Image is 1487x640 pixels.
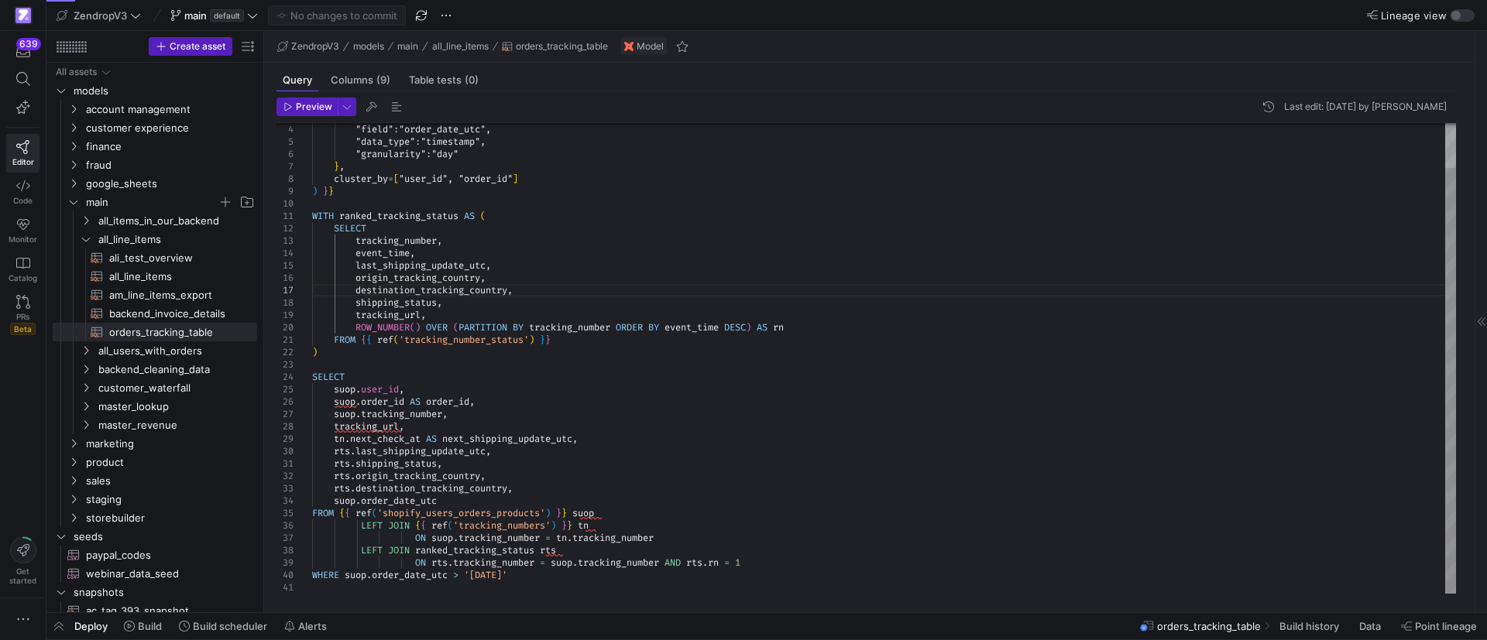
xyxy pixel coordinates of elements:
[53,267,257,286] a: all_line_items​​​​​​​​​​
[334,383,355,395] span: suop
[1415,620,1477,632] span: Point lineage
[291,41,339,52] span: ZendropV3
[109,268,239,286] span: all_line_items​​​​​​​​​​
[276,210,294,222] div: 11
[334,445,350,457] span: rts
[53,546,257,564] a: paypal_codes​​​​​​
[426,321,448,334] span: OVER
[415,532,426,544] span: ON
[453,519,551,532] span: 'tracking_numbers'
[276,408,294,420] div: 27
[507,284,513,296] span: ,
[431,148,458,160] span: "day"
[276,296,294,309] div: 18
[453,321,458,334] span: (
[86,119,255,137] span: customer experience
[276,148,294,160] div: 6
[724,321,746,334] span: DESC
[86,193,218,211] span: main
[376,75,390,85] span: (9)
[98,361,255,378] span: backend_cleaning_data
[109,305,239,323] span: backend_invoice_details​​​​​​​​​​
[545,507,551,519] span: )
[53,323,257,341] div: Press SPACE to select this row.
[276,259,294,272] div: 15
[1284,101,1447,112] div: Last edit: [DATE] by [PERSON_NAME]
[377,334,393,346] span: ref
[1394,613,1484,639] button: Point lineage
[431,556,448,569] span: rts
[109,323,239,341] span: orders_tracking_table​​​​​​​​​​
[648,321,659,334] span: BY
[361,544,383,556] span: LEFT
[409,75,479,85] span: Table tests
[86,565,239,583] span: webinar_data_seed​​​​​​
[86,175,255,193] span: google_sheets
[458,532,540,544] span: tracking_number
[276,371,294,383] div: 24
[361,395,404,408] span: order_id
[276,222,294,234] div: 12
[298,620,327,632] span: Alerts
[334,433,345,445] span: tn
[428,37,493,56] button: all_line_items
[572,433,578,445] span: ,
[355,482,507,495] span: destination_tracking_country
[665,321,719,334] span: event_time
[210,9,244,22] span: default
[312,210,334,222] span: WITH
[572,507,594,519] span: suop
[426,433,437,445] span: AS
[469,395,475,408] span: ,
[276,383,294,395] div: 25
[366,334,372,346] span: {
[540,544,556,556] span: rts
[355,395,361,408] span: .
[339,210,458,222] span: ranked_tracking_status
[276,556,294,569] div: 39
[355,470,480,482] span: origin_tracking_country
[98,379,255,397] span: customer_waterfall
[9,273,37,282] span: Catalog
[276,420,294,433] div: 28
[53,341,257,360] div: Press SPACE to select this row.
[6,2,39,29] a: https://storage.googleapis.com/y42-prod-data-exchange/images/qZXOSqkTtPuVcXVzF40oUlM07HVTwZXfPK0U...
[1381,9,1447,22] span: Lineage view
[350,470,355,482] span: .
[184,9,207,22] span: main
[486,445,491,457] span: ,
[529,334,534,346] span: )
[6,134,39,173] a: Editor
[388,544,410,556] span: JOIN
[98,342,255,360] span: all_users_with_orders
[74,82,255,100] span: models
[53,193,257,211] div: Press SPACE to select this row.
[6,250,39,289] a: Catalog
[53,527,257,546] div: Press SPACE to select this row.
[556,532,567,544] span: tn
[53,248,257,267] a: ali_test_overview​​​​​​​​​​
[442,408,448,420] span: ,
[74,584,255,601] span: snapshots
[16,312,29,321] span: PRs
[277,613,334,639] button: Alerts
[349,37,388,56] button: models
[138,620,162,632] span: Build
[53,434,257,453] div: Press SPACE to select this row.
[361,519,383,532] span: LEFT
[556,507,561,519] span: }
[86,546,239,564] span: paypal_codes​​​​​​
[1359,620,1381,632] span: Data
[480,135,486,148] span: ,
[746,321,751,334] span: )
[276,482,294,495] div: 33
[388,519,410,532] span: JOIN
[410,247,415,259] span: ,
[355,507,372,519] span: ref
[421,135,480,148] span: "timestamp"
[486,259,491,272] span: ,
[410,321,415,334] span: (
[53,378,257,397] div: Press SPACE to select this row.
[350,482,355,495] span: .
[415,556,426,569] span: ON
